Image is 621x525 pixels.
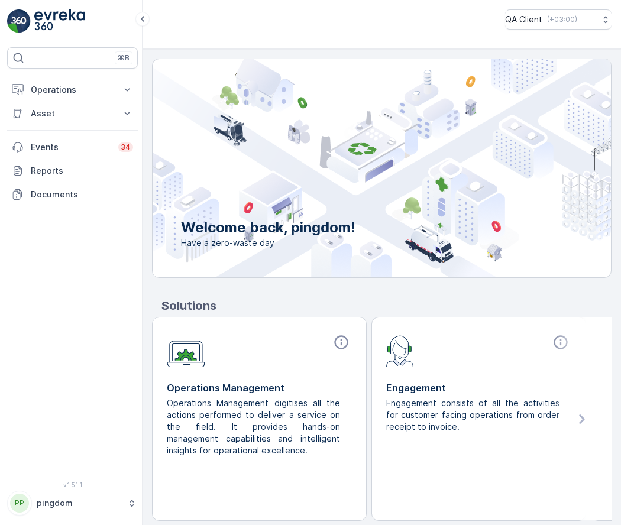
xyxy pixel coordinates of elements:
img: logo [7,9,31,33]
p: Operations [31,84,114,96]
button: Operations [7,78,138,102]
p: Solutions [161,297,612,315]
p: Asset [31,108,114,119]
p: Reports [31,165,133,177]
p: Documents [31,189,133,200]
span: Have a zero-waste day [181,237,355,249]
p: QA Client [505,14,542,25]
p: Welcome back, pingdom! [181,218,355,237]
p: Operations Management [167,381,352,395]
button: QA Client(+03:00) [505,9,612,30]
p: Operations Management digitises all the actions performed to deliver a service on the field. It p... [167,397,342,456]
div: PP [10,494,29,513]
p: Events [31,141,111,153]
p: 34 [121,142,131,152]
button: PPpingdom [7,491,138,516]
p: Engagement consists of all the activities for customer facing operations from order receipt to in... [386,397,562,433]
button: Asset [7,102,138,125]
img: city illustration [99,59,611,277]
span: v 1.51.1 [7,481,138,488]
img: module-icon [167,334,205,368]
img: module-icon [386,334,414,367]
a: Documents [7,183,138,206]
p: pingdom [37,497,121,509]
a: Reports [7,159,138,183]
a: Events34 [7,135,138,159]
p: ⌘B [118,53,130,63]
p: Engagement [386,381,571,395]
p: ( +03:00 ) [547,15,577,24]
img: logo_light-DOdMpM7g.png [34,9,85,33]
